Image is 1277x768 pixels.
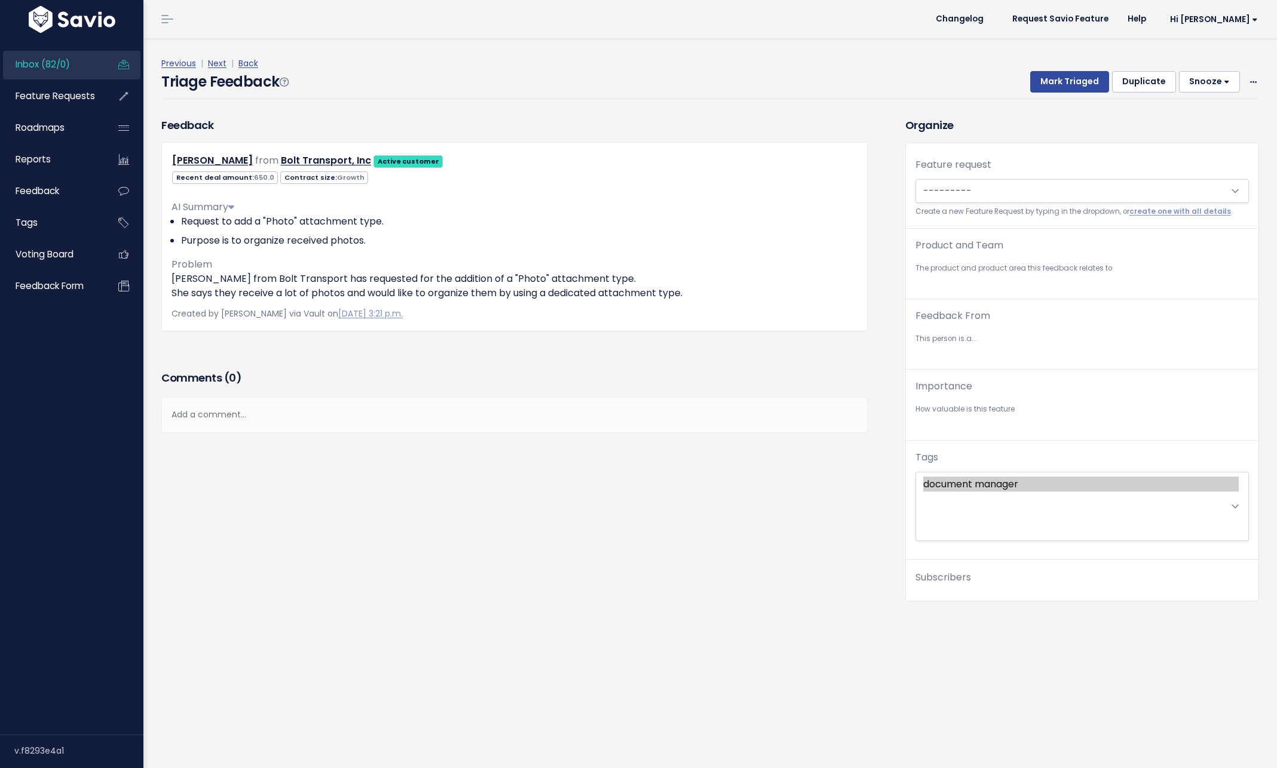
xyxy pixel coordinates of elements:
span: Recent deal amount: [172,171,278,184]
a: Bolt Transport, Inc [281,153,371,167]
span: Tags [16,216,38,229]
span: Growth [337,173,365,182]
h3: Feedback [161,117,213,133]
span: | [229,57,236,69]
span: Inbox (82/0) [16,58,70,70]
span: Reports [16,153,51,165]
a: Back [238,57,258,69]
span: Subscribers [915,570,971,584]
label: Importance [915,379,972,394]
small: This person is a... [915,333,1249,345]
span: from [255,153,278,167]
a: [DATE] 3:21 p.m. [338,308,403,320]
span: Voting Board [16,248,74,260]
span: Feature Requests [16,90,95,102]
li: Request to add a "Photo" attachment type. [181,214,858,229]
span: Contract size: [280,171,368,184]
a: Request Savio Feature [1003,10,1118,28]
span: Problem [172,257,212,271]
a: Reports [3,146,99,173]
a: [PERSON_NAME] [172,153,253,167]
img: logo-white.9d6f32f41409.svg [26,6,118,33]
h3: Organize [905,117,1259,133]
span: 0 [229,370,236,385]
p: [PERSON_NAME] from Bolt Transport has requested for the addition of a "Photo" attachment type. Sh... [172,272,858,300]
span: Feedback [16,185,59,197]
option: document manager [923,477,1239,491]
a: Next [208,57,226,69]
span: Roadmaps [16,121,65,134]
small: How valuable is this feature [915,403,1249,416]
h4: Triage Feedback [161,71,288,93]
label: Tags [915,450,938,465]
a: Voting Board [3,241,99,268]
a: Roadmaps [3,114,99,142]
label: Feature request [915,158,991,172]
a: Previous [161,57,196,69]
button: Snooze [1179,71,1240,93]
small: Create a new Feature Request by typing in the dropdown, or . [915,205,1249,218]
a: Feedback form [3,272,99,300]
span: Changelog [936,15,984,23]
a: Feedback [3,177,99,205]
span: Feedback form [16,279,84,292]
button: Duplicate [1112,71,1176,93]
span: Hi [PERSON_NAME] [1170,15,1258,24]
span: | [198,57,206,69]
div: v.f8293e4a1 [14,735,143,766]
h3: Comments ( ) [161,370,868,386]
small: The product and product area this feedback relates to [915,262,1249,275]
span: AI Summary [172,200,234,214]
a: create one with all details [1129,207,1231,216]
label: Feedback From [915,309,990,323]
a: Hi [PERSON_NAME] [1156,10,1267,29]
strong: Active customer [378,156,439,166]
a: Tags [3,209,99,236]
span: 650.0 [254,173,274,182]
div: Add a comment... [161,397,868,432]
label: Product and Team [915,238,1003,253]
a: Feature Requests [3,82,99,110]
li: Purpose is to organize received photos. [181,234,858,248]
button: Mark Triaged [1030,71,1109,93]
a: Inbox (82/0) [3,51,99,78]
a: Help [1118,10,1156,28]
span: Created by [PERSON_NAME] via Vault on [172,308,403,320]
